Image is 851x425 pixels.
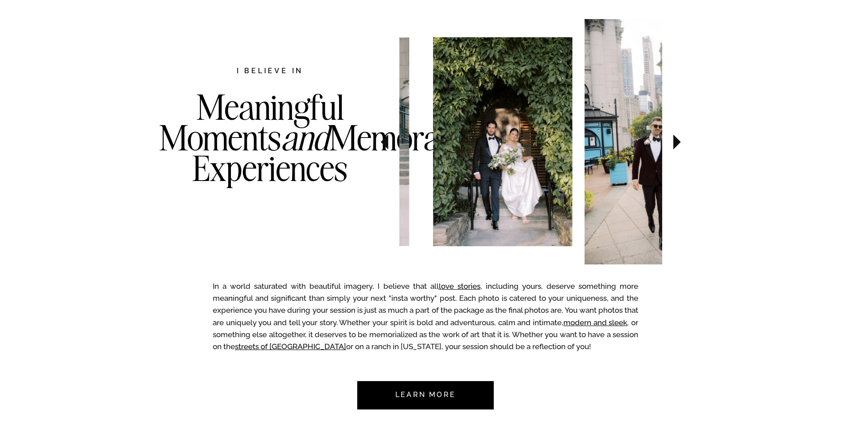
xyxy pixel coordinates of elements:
[585,19,748,264] img: Newlyweds in downtown NYC wearing tuxes and boutonnieres
[235,342,346,351] a: streets of [GEOGRAPHIC_DATA]
[190,66,350,78] h2: I believe in
[213,280,638,357] p: In a world saturated with beautiful imagery, I believe that all , including yours, deserve someth...
[563,318,627,327] a: modern and sleek
[439,282,480,291] a: love stories
[384,381,467,409] a: Learn more
[433,37,572,246] img: Bride and groom walking for a portrait
[270,37,409,246] img: Bridesmaids in downtown
[281,116,329,159] i: and
[159,92,381,220] h3: Meaningful Moments Memorable Experiences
